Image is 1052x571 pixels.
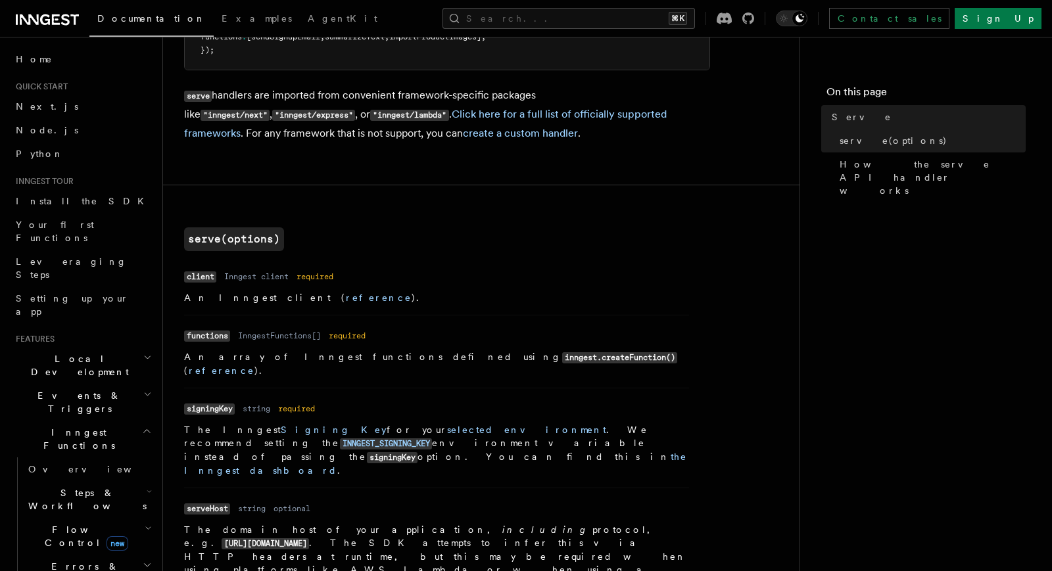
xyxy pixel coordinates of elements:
code: INNGEST_SIGNING_KEY [340,438,432,449]
a: Node.js [11,118,155,142]
span: Leveraging Steps [16,256,127,280]
a: Overview [23,457,155,481]
a: AgentKit [300,4,385,35]
span: serve(options) [840,134,947,147]
a: Signing Key [281,424,387,435]
span: Next.js [16,101,78,112]
dd: required [329,331,366,341]
code: serveHost [184,503,230,514]
span: Overview [28,464,164,474]
span: Inngest Functions [11,426,142,452]
dd: string [238,503,266,514]
span: How the serve API handler works [840,158,1026,197]
span: Inngest tour [11,176,74,187]
span: Documentation [97,13,206,24]
button: Steps & Workflows [23,481,155,518]
a: Setting up your app [11,286,155,323]
a: Documentation [89,4,214,37]
p: handlers are imported from convenient framework-specific packages like , , or . . For any framewo... [184,86,710,143]
dd: required [278,403,315,414]
code: [URL][DOMAIN_NAME] [222,538,309,549]
button: Toggle dark mode [776,11,807,26]
span: Examples [222,13,292,24]
button: Inngest Functions [11,421,155,457]
a: reference [346,292,412,303]
span: Home [16,53,53,66]
dd: Inngest client [224,271,289,282]
span: Flow Control [23,523,145,549]
button: Local Development [11,347,155,384]
a: Serve [826,105,1026,129]
code: functions [184,331,230,342]
code: serve [184,91,212,102]
a: selected environment [447,424,606,435]
span: Local Development [11,352,143,378]
p: An Inngest client ( ). [184,291,689,304]
a: create a custom handler [463,127,578,139]
code: inngest.createFunction() [562,352,677,363]
em: including [502,524,592,535]
a: Contact sales [829,8,949,29]
span: Setting up your app [16,293,129,317]
span: Install the SDK [16,196,152,206]
a: Next.js [11,95,155,118]
span: Node.js [16,125,78,135]
code: "inngest/express" [272,110,355,121]
dd: InngestFunctions[] [238,331,321,341]
span: new [107,536,128,551]
button: Flow Controlnew [23,518,155,555]
a: Python [11,142,155,166]
code: "inngest/lambda" [370,110,448,121]
dd: optional [274,503,310,514]
span: Features [11,334,55,344]
code: "inngest/next" [201,110,270,121]
kbd: ⌘K [669,12,687,25]
code: signingKey [367,452,418,463]
span: Steps & Workflows [23,486,147,513]
a: reference [189,365,254,376]
a: Your first Functions [11,213,155,250]
button: Search...⌘K [442,8,695,29]
a: Install the SDK [11,189,155,213]
a: Examples [214,4,300,35]
span: }); [201,45,214,55]
h4: On this page [826,84,1026,105]
code: client [184,271,216,283]
code: signingKey [184,403,235,415]
dd: required [297,271,333,282]
dd: string [243,403,270,414]
a: How the serve API handler works [834,152,1026,202]
span: Your first Functions [16,219,94,243]
a: Leveraging Steps [11,250,155,286]
a: Home [11,47,155,71]
span: AgentKit [308,13,377,24]
a: serve(options) [184,227,284,251]
button: Events & Triggers [11,384,155,421]
span: Events & Triggers [11,389,143,415]
span: Quick start [11,81,68,92]
a: serve(options) [834,129,1026,152]
a: INNGEST_SIGNING_KEY [340,438,432,448]
p: An array of Inngest functions defined using ( ). [184,350,689,377]
span: Serve [832,110,892,124]
p: The Inngest for your . We recommend setting the environment variable instead of passing the optio... [184,423,689,477]
a: Sign Up [955,8,1041,29]
span: Python [16,148,64,159]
